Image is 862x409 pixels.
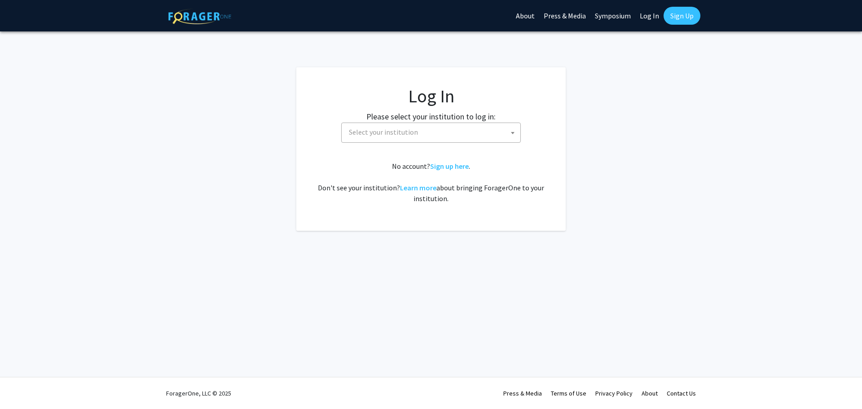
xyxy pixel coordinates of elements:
span: Select your institution [341,123,521,143]
img: ForagerOne Logo [168,9,231,24]
div: No account? . Don't see your institution? about bringing ForagerOne to your institution. [314,161,548,204]
a: Sign up here [430,162,469,171]
span: Select your institution [345,123,520,141]
a: Privacy Policy [595,389,633,397]
span: Select your institution [349,128,418,136]
div: ForagerOne, LLC © 2025 [166,378,231,409]
a: Sign Up [664,7,700,25]
h1: Log In [314,85,548,107]
a: Terms of Use [551,389,586,397]
a: Contact Us [667,389,696,397]
a: About [642,389,658,397]
label: Please select your institution to log in: [366,110,496,123]
a: Learn more about bringing ForagerOne to your institution [400,183,436,192]
a: Press & Media [503,389,542,397]
iframe: Chat [7,369,38,402]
